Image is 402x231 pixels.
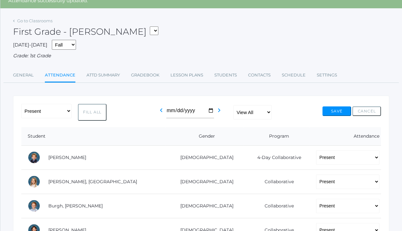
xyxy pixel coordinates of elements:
[13,52,389,60] div: Grade: 1st Grade
[13,27,158,37] h2: First Grade - [PERSON_NAME]
[28,151,40,164] div: Nolan Alstot
[244,145,310,170] td: 4-Day Collaborative
[215,109,223,115] a: chevron_right
[157,106,165,114] i: chevron_left
[352,106,381,116] button: Cancel
[282,69,306,82] a: Schedule
[214,69,237,82] a: Students
[17,18,52,23] a: Go to Classrooms
[244,127,310,146] th: Program
[166,194,244,218] td: [DEMOGRAPHIC_DATA]
[166,127,244,146] th: Gender
[157,109,165,115] a: chevron_left
[87,69,120,82] a: Attd Summary
[310,127,381,146] th: Attendance
[215,106,223,114] i: chevron_right
[244,194,310,218] td: Collaborative
[322,106,351,116] button: Save
[166,145,244,170] td: [DEMOGRAPHIC_DATA]
[28,199,40,212] div: Gibson Burgh
[170,69,203,82] a: Lesson Plans
[45,69,75,83] a: Attendance
[317,69,337,82] a: Settings
[48,179,137,184] a: [PERSON_NAME], [GEOGRAPHIC_DATA]
[244,170,310,194] td: Collaborative
[21,127,166,146] th: Student
[166,170,244,194] td: [DEMOGRAPHIC_DATA]
[78,104,107,121] button: Fill All
[13,42,47,48] span: [DATE]-[DATE]
[131,69,159,82] a: Gradebook
[13,69,34,82] a: General
[48,155,86,160] a: [PERSON_NAME]
[248,69,271,82] a: Contacts
[48,203,103,209] a: Burgh, [PERSON_NAME]
[28,175,40,188] div: Isla Armstrong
